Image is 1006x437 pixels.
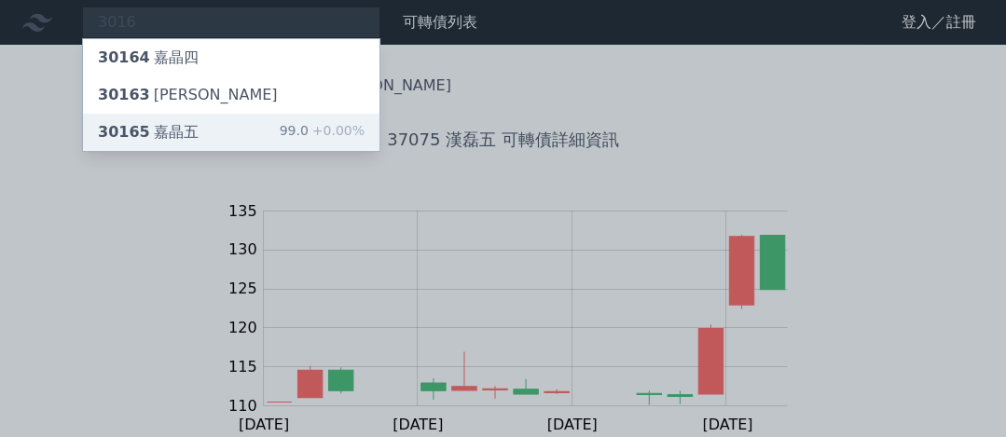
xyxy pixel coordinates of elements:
span: 30165 [98,123,150,141]
div: 嘉晶四 [98,47,199,69]
a: 30165嘉晶五 99.0+0.00% [83,114,379,151]
a: 30163[PERSON_NAME] [83,76,379,114]
div: 99.0 [280,121,365,143]
span: +0.00% [309,123,365,138]
span: 30164 [98,48,150,66]
div: 嘉晶五 [98,121,199,143]
span: 30163 [98,86,150,103]
a: 30164嘉晶四 [83,39,379,76]
div: [PERSON_NAME] [98,84,278,106]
